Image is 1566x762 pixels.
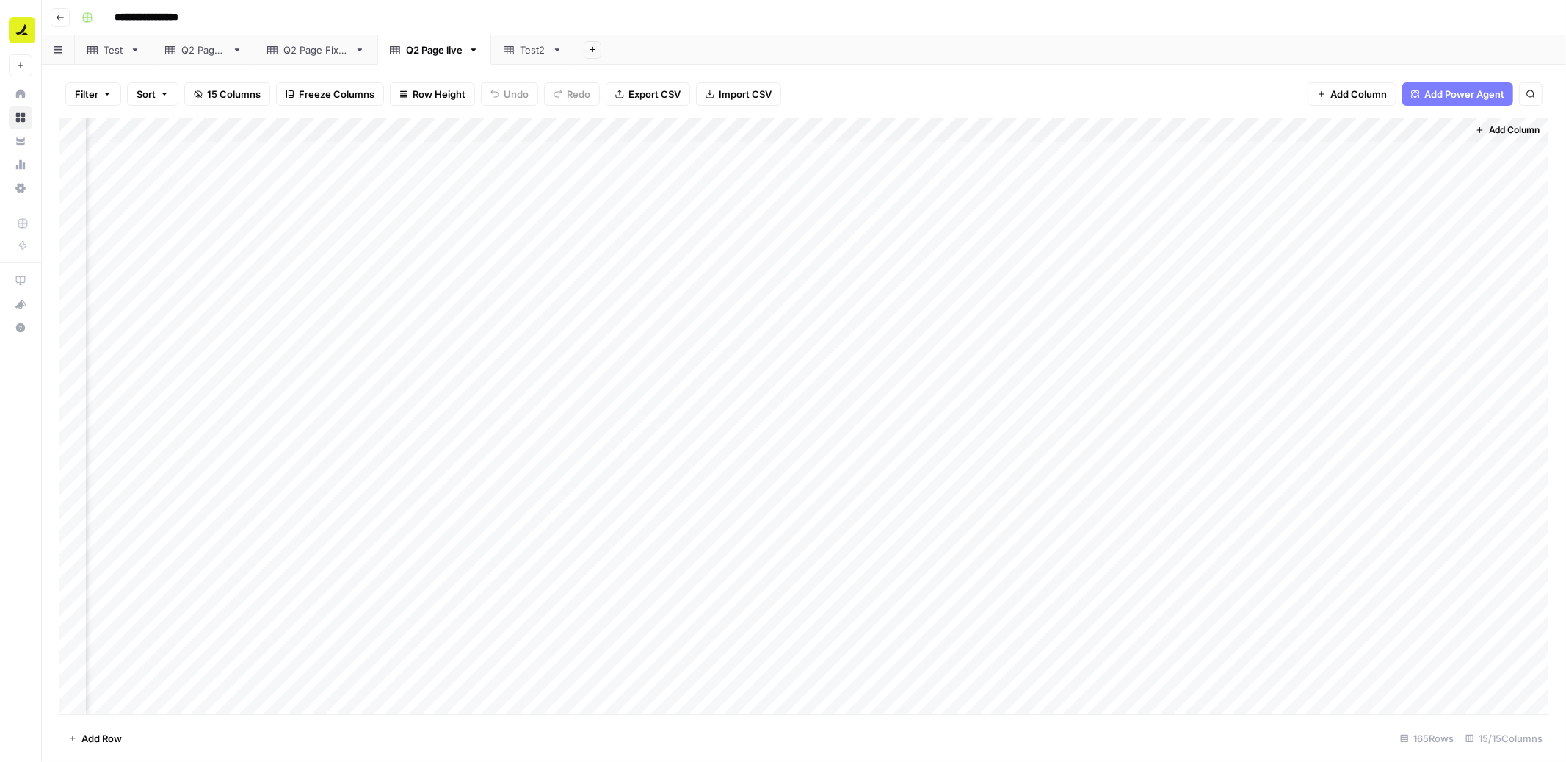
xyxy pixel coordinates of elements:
a: Test [75,35,153,65]
button: Redo [544,82,600,106]
div: Q2 Page 1 [181,43,226,57]
button: Undo [481,82,538,106]
a: Home [9,82,32,106]
button: Help + Support [9,316,32,339]
span: Sort [137,87,156,101]
div: Test [104,43,124,57]
span: Filter [75,87,98,101]
span: Add Column [1489,123,1540,137]
button: Export CSV [606,82,690,106]
div: 165 Rows [1394,727,1460,750]
span: Row Height [413,87,465,101]
span: 15 Columns [207,87,261,101]
button: Add Column [1470,121,1546,140]
button: Row Height [390,82,475,106]
span: Export CSV [628,87,681,101]
a: Usage [9,153,32,176]
span: Freeze Columns [299,87,374,101]
span: Redo [567,87,590,101]
button: Import CSV [696,82,781,106]
a: Browse [9,106,32,129]
button: Add Column [1308,82,1396,106]
a: AirOps Academy [9,269,32,292]
button: Add Power Agent [1402,82,1513,106]
button: 15 Columns [184,82,270,106]
span: Add Column [1330,87,1387,101]
a: Settings [9,176,32,200]
button: Workspace: Ramp [9,12,32,48]
button: Add Row [59,727,131,750]
span: Undo [504,87,529,101]
div: Test2 [520,43,546,57]
button: Freeze Columns [276,82,384,106]
button: Filter [65,82,121,106]
span: Add Row [81,731,122,746]
a: Q2 Page live [377,35,491,65]
a: Q2 Page 1 [153,35,255,65]
a: Your Data [9,129,32,153]
span: Import CSV [719,87,772,101]
button: Sort [127,82,178,106]
div: What's new? [10,293,32,315]
button: What's new? [9,292,32,316]
a: Test2 [491,35,575,65]
span: Add Power Agent [1424,87,1504,101]
div: Q2 Page live [406,43,463,57]
img: Ramp Logo [9,17,35,43]
div: Q2 Page Fixed [283,43,349,57]
a: Q2 Page Fixed [255,35,377,65]
div: 15/15 Columns [1460,727,1548,750]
